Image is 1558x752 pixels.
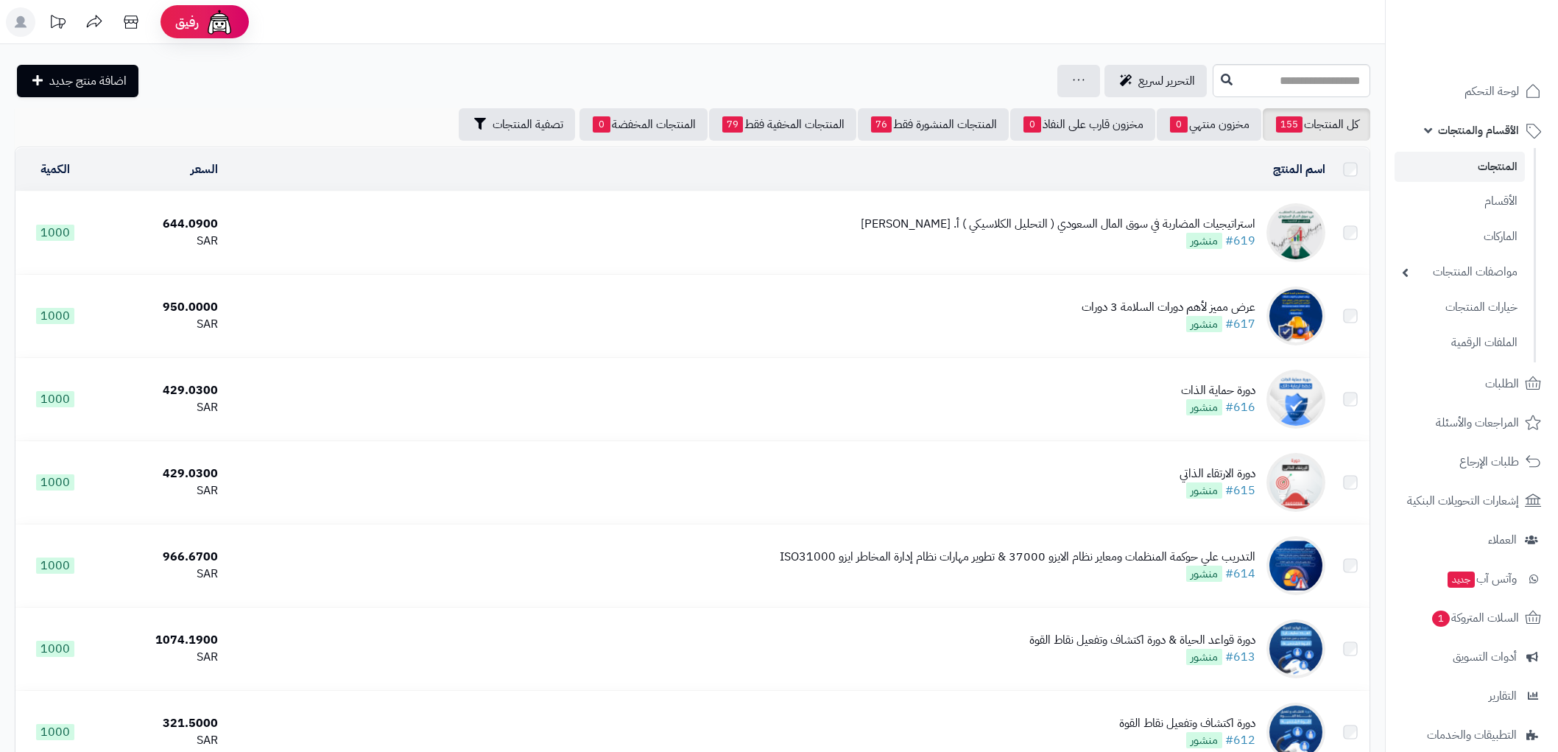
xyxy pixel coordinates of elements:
img: استراتيجيات المضاربة في سوق المال السعودي ( التحليل الكلاسيكي ) أ. رائد العساف [1266,203,1325,262]
div: SAR [100,233,217,250]
span: منشور [1186,316,1222,332]
a: أدوات التسويق [1395,639,1549,675]
a: إشعارات التحويلات البنكية [1395,483,1549,519]
img: دورة حماية الذات [1266,370,1325,429]
a: طلبات الإرجاع [1395,444,1549,479]
div: SAR [100,732,217,749]
span: العملاء [1488,530,1517,550]
a: مخزون قارب على النفاذ0 [1010,108,1155,141]
img: دورة قواعد الحياة & دورة اكتشاف وتفعيل نقاط القوة [1266,619,1325,678]
a: المنتجات المخفضة0 [579,108,708,141]
a: الطلبات [1395,366,1549,401]
div: التدريب علي حوكمة المنظمات ومعاير نظام الايزو 37000 & تطوير مهارات نظام إدارة المخاطر ايزو ISO31000 [780,549,1255,566]
div: SAR [100,316,217,333]
span: 0 [1170,116,1188,133]
span: جديد [1448,572,1475,588]
a: السعر [191,161,218,178]
span: 0 [593,116,610,133]
div: 1074.1900 [100,632,217,649]
span: طلبات الإرجاع [1459,451,1519,472]
a: الملفات الرقمية [1395,327,1525,359]
div: دورة حماية الذات [1181,382,1255,399]
a: #612 [1225,731,1255,749]
div: دورة قواعد الحياة & دورة اكتشاف وتفعيل نقاط القوة [1029,632,1255,649]
div: 950.0000 [100,299,217,316]
span: 1000 [36,558,74,574]
span: منشور [1186,732,1222,748]
a: التحرير لسريع [1104,65,1207,97]
a: وآتس آبجديد [1395,561,1549,597]
div: 966.6700 [100,549,217,566]
span: 76 [871,116,892,133]
span: 1000 [36,474,74,491]
div: SAR [100,649,217,666]
img: logo-2.png [1458,11,1544,42]
button: تصفية المنتجات [459,108,575,141]
span: 1 [1432,611,1450,627]
a: تحديثات المنصة [39,7,76,41]
a: السلات المتروكة1 [1395,600,1549,636]
a: #613 [1225,648,1255,666]
a: اضافة منتج جديد [17,65,138,97]
span: منشور [1186,482,1222,499]
span: التحرير لسريع [1138,72,1195,90]
div: SAR [100,399,217,416]
span: 155 [1276,116,1303,133]
div: استراتيجيات المضاربة في سوق المال السعودي ( التحليل الكلاسيكي ) أ. [PERSON_NAME] [861,216,1255,233]
a: #617 [1225,315,1255,333]
span: منشور [1186,649,1222,665]
span: 1000 [36,308,74,324]
span: التقارير [1489,686,1517,706]
a: كل المنتجات155 [1263,108,1370,141]
div: 429.0300 [100,465,217,482]
img: ai-face.png [205,7,234,37]
a: المنتجات [1395,152,1525,182]
span: التطبيقات والخدمات [1427,725,1517,745]
a: الأقسام [1395,186,1525,217]
img: دورة الارتقاء الذاتي [1266,453,1325,512]
a: #615 [1225,482,1255,499]
a: خيارات المنتجات [1395,292,1525,323]
span: السلات المتروكة [1431,608,1519,628]
span: رفيق [175,13,199,31]
span: إشعارات التحويلات البنكية [1407,491,1519,511]
div: SAR [100,566,217,583]
a: المراجعات والأسئلة [1395,405,1549,440]
span: اضافة منتج جديد [49,72,127,90]
span: وآتس آب [1446,569,1517,589]
span: لوحة التحكم [1464,81,1519,102]
span: منشور [1186,399,1222,415]
div: SAR [100,482,217,499]
span: المراجعات والأسئلة [1436,412,1519,433]
div: عرض مميز لأهم دورات السلامة 3 دورات [1082,299,1255,316]
img: عرض مميز لأهم دورات السلامة 3 دورات [1266,287,1325,345]
a: العملاء [1395,522,1549,558]
div: 429.0300 [100,382,217,399]
a: #614 [1225,565,1255,583]
a: مواصفات المنتجات [1395,256,1525,288]
span: الطلبات [1485,373,1519,394]
a: مخزون منتهي0 [1157,108,1261,141]
a: لوحة التحكم [1395,74,1549,109]
span: 1000 [36,641,74,657]
span: الأقسام والمنتجات [1438,120,1519,141]
span: 1000 [36,391,74,407]
div: 644.0900 [100,216,217,233]
img: التدريب علي حوكمة المنظمات ومعاير نظام الايزو 37000 & تطوير مهارات نظام إدارة المخاطر ايزو ISO31000 [1266,536,1325,595]
span: تصفية المنتجات [493,116,563,133]
a: #616 [1225,398,1255,416]
a: المنتجات المخفية فقط79 [709,108,856,141]
span: 0 [1023,116,1041,133]
span: منشور [1186,566,1222,582]
span: 1000 [36,225,74,241]
div: دورة الارتقاء الذاتي [1180,465,1255,482]
div: دورة اكتشاف وتفعيل نقاط القوة [1119,715,1255,732]
a: #619 [1225,232,1255,250]
span: أدوات التسويق [1453,647,1517,667]
a: التقارير [1395,678,1549,714]
span: 79 [722,116,743,133]
a: اسم المنتج [1273,161,1325,178]
div: 321.5000 [100,715,217,732]
span: منشور [1186,233,1222,249]
a: الكمية [40,161,70,178]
